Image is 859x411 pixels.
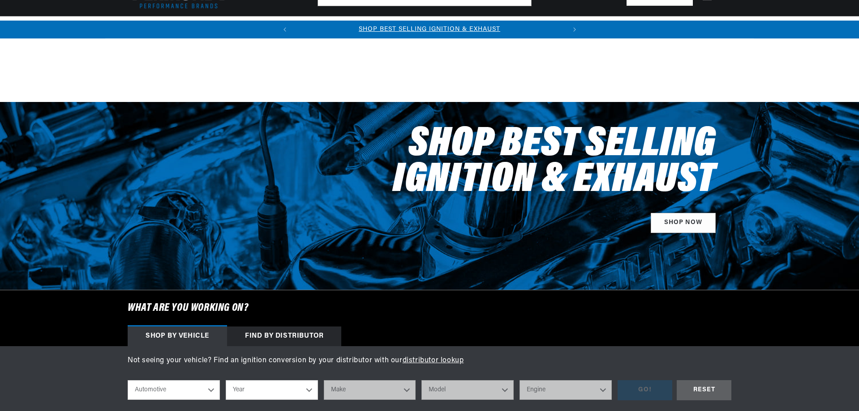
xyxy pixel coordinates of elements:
[274,17,388,38] summary: Headers, Exhausts & Components
[226,380,318,400] select: Year
[128,380,220,400] select: Ride Type
[128,17,200,38] summary: Ignition Conversions
[227,326,341,346] div: Find by Distributor
[388,17,439,38] summary: Engine Swaps
[276,21,294,38] button: Translation missing: en.sections.announcements.previous_announcement
[403,357,464,364] a: distributor lookup
[324,380,416,400] select: Make
[504,17,568,38] summary: Spark Plug Wires
[294,25,566,34] div: Announcement
[439,17,504,38] summary: Battery Products
[105,21,754,38] slideshow-component: Translation missing: en.sections.announcements.announcement_bar
[105,290,754,326] h6: What are you working on?
[128,326,227,346] div: Shop by vehicle
[520,380,612,400] select: Engine
[677,380,731,400] div: RESET
[677,17,731,38] summary: Product Support
[128,355,731,367] p: Not seeing your vehicle? Find an ignition conversion by your distributor with our
[294,25,566,34] div: 1 of 2
[200,17,274,38] summary: Coils & Distributors
[359,26,500,33] a: SHOP BEST SELLING IGNITION & EXHAUST
[333,127,716,199] h2: Shop Best Selling Ignition & Exhaust
[567,17,614,38] summary: Motorcycle
[651,213,716,233] a: SHOP NOW
[566,21,584,38] button: Translation missing: en.sections.announcements.next_announcement
[421,380,514,400] select: Model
